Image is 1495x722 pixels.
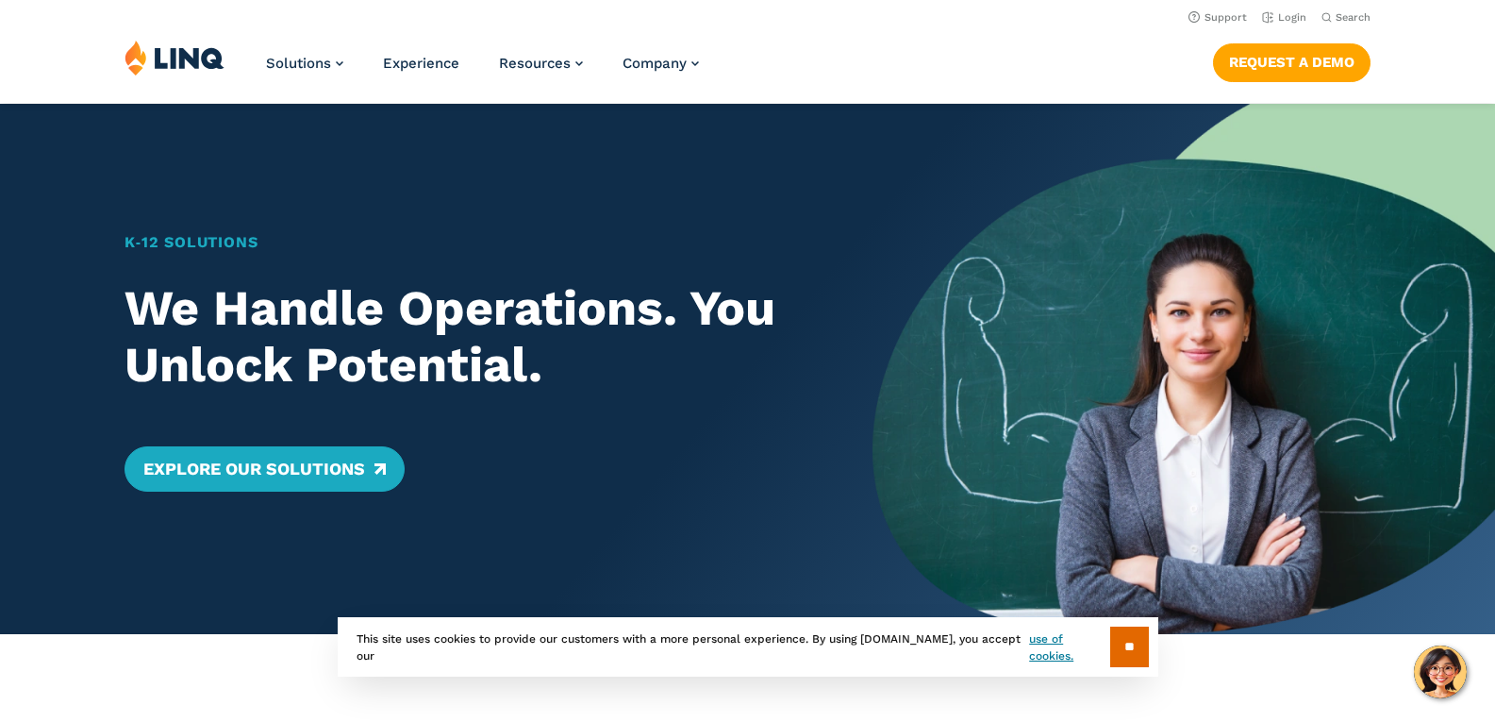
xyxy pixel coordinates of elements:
span: Company [623,55,687,72]
a: Resources [499,55,583,72]
span: Solutions [266,55,331,72]
a: Request a Demo [1213,43,1370,81]
a: Solutions [266,55,343,72]
a: Support [1188,11,1247,24]
img: Home Banner [872,104,1495,634]
a: Login [1262,11,1306,24]
div: This site uses cookies to provide our customers with a more personal experience. By using [DOMAIN... [338,617,1158,677]
span: Search [1336,11,1370,24]
a: Experience [383,55,459,72]
img: LINQ | K‑12 Software [125,40,224,76]
nav: Button Navigation [1213,40,1370,81]
a: Company [623,55,699,72]
span: Resources [499,55,571,72]
nav: Primary Navigation [266,40,699,102]
button: Open Search Bar [1321,10,1370,25]
a: use of cookies. [1029,630,1109,664]
button: Hello, have a question? Let’s chat. [1414,646,1467,698]
h1: K‑12 Solutions [125,231,811,254]
h2: We Handle Operations. You Unlock Potential. [125,280,811,394]
a: Explore Our Solutions [125,446,405,492]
